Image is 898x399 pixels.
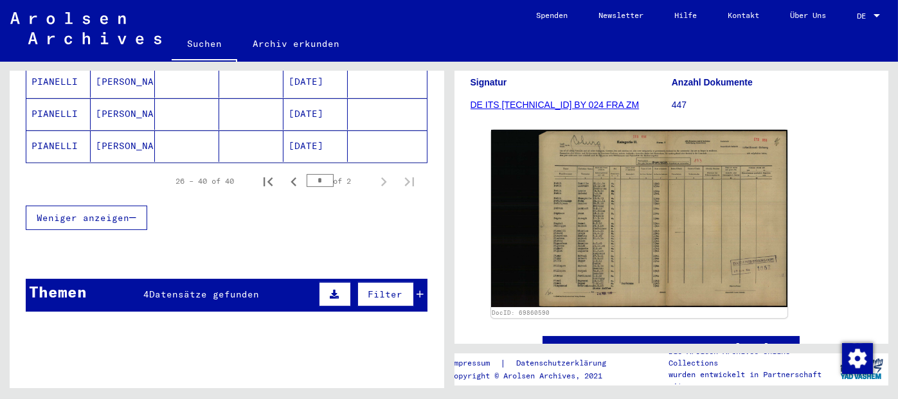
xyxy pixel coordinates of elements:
[149,288,259,300] span: Datensätze gefunden
[10,12,161,44] img: Arolsen_neg.svg
[91,130,155,162] mat-cell: [PERSON_NAME]
[29,280,87,303] div: Themen
[91,98,155,130] mat-cell: [PERSON_NAME]
[143,288,149,300] span: 4
[255,168,281,194] button: First page
[672,98,872,112] p: 447
[368,288,403,300] span: Filter
[26,98,91,130] mat-cell: PIANELLI
[841,342,872,373] div: Zustimmung ändern
[506,357,622,370] a: Datenschutzerklärung
[449,357,500,370] a: Impressum
[449,357,622,370] div: |
[492,309,550,316] a: DocID: 69860590
[26,206,147,230] button: Weniger anzeigen
[857,12,871,21] span: DE
[283,130,348,162] mat-cell: [DATE]
[449,370,622,382] p: Copyright © Arolsen Archives, 2021
[283,98,348,130] mat-cell: [DATE]
[838,353,886,385] img: yv_logo.png
[471,77,507,87] b: Signatur
[237,28,355,59] a: Archiv erkunden
[176,175,235,187] div: 26 – 40 of 40
[172,28,237,62] a: Suchen
[91,66,155,98] mat-cell: [PERSON_NAME]
[842,343,873,374] img: Zustimmung ändern
[26,66,91,98] mat-cell: PIANELLI
[26,130,91,162] mat-cell: PIANELLI
[397,168,422,194] button: Last page
[491,130,788,307] img: 001.jpg
[669,346,834,369] p: Die Arolsen Archives Online-Collections
[357,282,414,306] button: Filter
[283,66,348,98] mat-cell: [DATE]
[37,212,129,224] span: Weniger anzeigen
[573,341,769,354] a: See comments created before [DATE]
[371,168,397,194] button: Next page
[281,168,307,194] button: Previous page
[471,100,640,110] a: DE ITS [TECHNICAL_ID] BY 024 FRA ZM
[307,175,371,187] div: of 2
[672,77,753,87] b: Anzahl Dokumente
[669,369,834,392] p: wurden entwickelt in Partnerschaft mit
